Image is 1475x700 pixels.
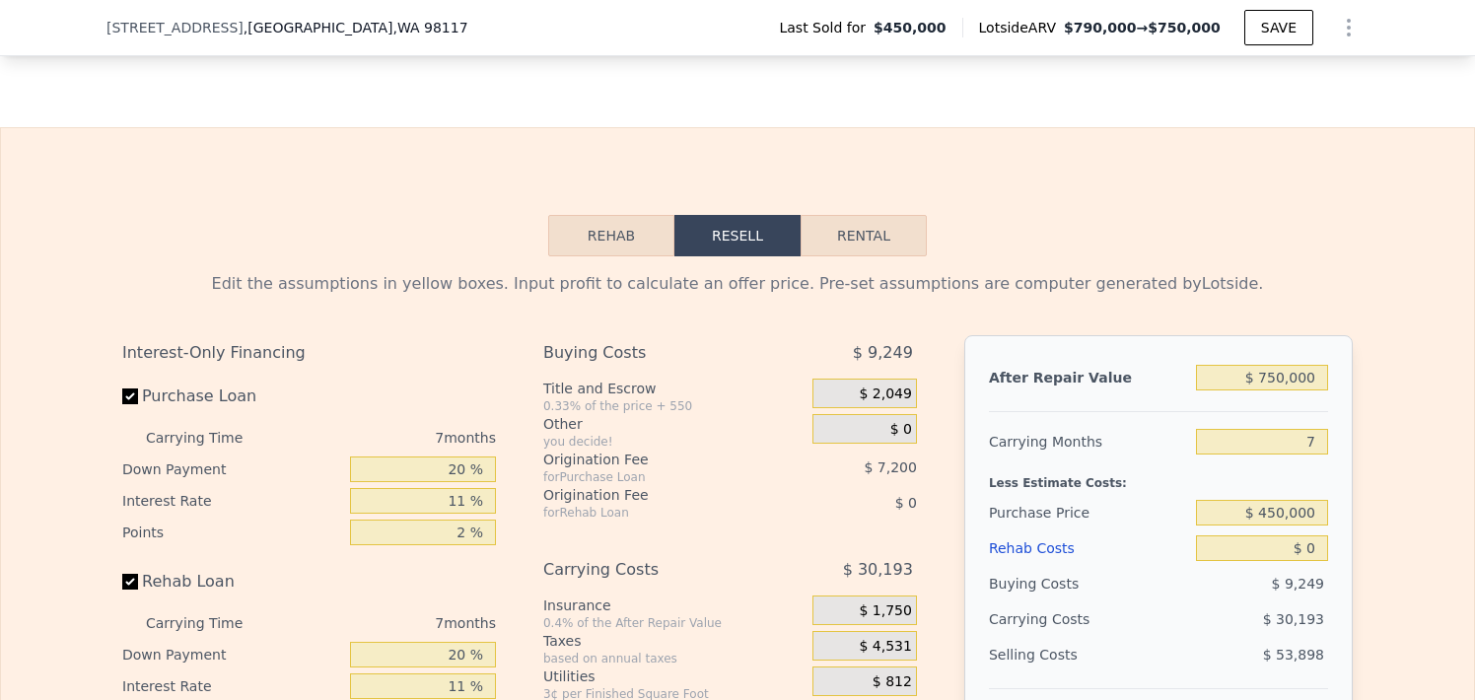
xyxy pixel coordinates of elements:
div: Insurance [543,595,805,615]
button: Show Options [1329,8,1369,47]
span: Last Sold for [779,18,874,37]
span: $ 2,049 [859,385,911,403]
div: Carrying Costs [543,552,763,588]
div: Buying Costs [543,335,763,371]
div: Other [543,414,805,434]
span: $ 9,249 [1272,576,1324,592]
div: Selling Costs [989,637,1188,672]
button: Rental [801,215,927,256]
label: Rehab Loan [122,564,342,599]
span: $ 7,200 [864,459,916,475]
span: $790,000 [1064,20,1137,35]
span: , WA 98117 [392,20,467,35]
span: $ 30,193 [843,552,913,588]
input: Rehab Loan [122,574,138,590]
span: $ 30,193 [1263,611,1324,627]
div: Edit the assumptions in yellow boxes. Input profit to calculate an offer price. Pre-set assumptio... [122,272,1353,296]
div: Carrying Time [146,422,274,454]
div: Down Payment [122,639,342,670]
button: Rehab [548,215,674,256]
div: for Purchase Loan [543,469,763,485]
div: After Repair Value [989,360,1188,395]
input: Purchase Loan [122,388,138,404]
span: , [GEOGRAPHIC_DATA] [244,18,468,37]
span: $750,000 [1148,20,1221,35]
div: Utilities [543,666,805,686]
div: Interest-Only Financing [122,335,496,371]
span: → [1064,18,1221,37]
div: you decide! [543,434,805,450]
span: Lotside ARV [979,18,1064,37]
span: $ 9,249 [853,335,913,371]
button: SAVE [1244,10,1313,45]
div: Carrying Costs [989,601,1112,637]
div: Less Estimate Costs: [989,459,1328,495]
div: Title and Escrow [543,379,805,398]
div: Purchase Price [989,495,1188,530]
span: $ 4,531 [859,638,911,656]
div: Origination Fee [543,485,763,505]
div: 7 months [282,607,496,639]
span: $ 0 [895,495,917,511]
div: Down Payment [122,454,342,485]
div: Interest Rate [122,485,342,517]
div: Carrying Time [146,607,274,639]
div: Carrying Months [989,424,1188,459]
span: $ 1,750 [859,602,911,620]
span: $ 53,898 [1263,647,1324,663]
div: for Rehab Loan [543,505,763,521]
div: Taxes [543,631,805,651]
div: Rehab Costs [989,530,1188,566]
div: Origination Fee [543,450,763,469]
label: Purchase Loan [122,379,342,414]
button: Resell [674,215,801,256]
span: $ 812 [873,673,912,691]
div: based on annual taxes [543,651,805,666]
div: Buying Costs [989,566,1188,601]
div: 0.4% of the After Repair Value [543,615,805,631]
span: $ 0 [890,421,912,439]
div: 0.33% of the price + 550 [543,398,805,414]
div: Points [122,517,342,548]
span: $450,000 [874,18,947,37]
span: [STREET_ADDRESS] [106,18,244,37]
div: 7 months [282,422,496,454]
